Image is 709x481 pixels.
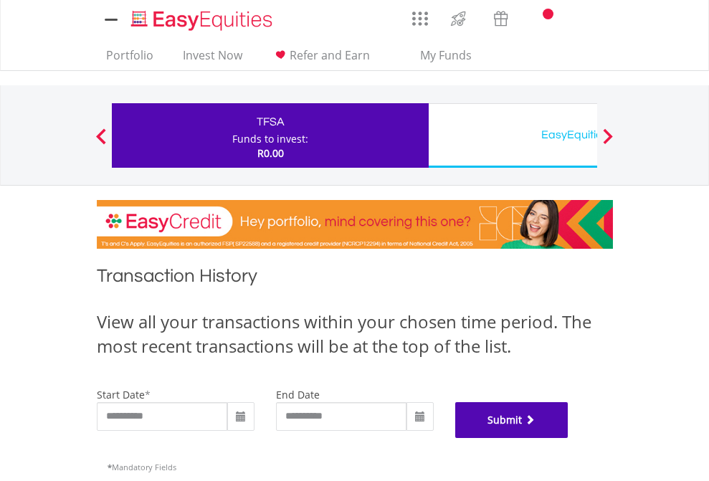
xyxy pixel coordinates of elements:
[399,46,493,65] span: My Funds
[522,4,558,32] a: Notifications
[595,4,632,35] a: My Profile
[447,7,470,30] img: thrive-v2.svg
[97,200,613,249] img: EasyCredit Promotion Banner
[276,388,320,401] label: end date
[177,48,248,70] a: Invest Now
[100,48,159,70] a: Portfolio
[87,135,115,150] button: Previous
[120,112,420,132] div: TFSA
[489,7,513,30] img: vouchers-v2.svg
[128,9,278,32] img: EasyEquities_Logo.png
[480,4,522,30] a: Vouchers
[412,11,428,27] img: grid-menu-icon.svg
[558,4,595,32] a: FAQ's and Support
[266,48,376,70] a: Refer and Earn
[257,146,284,160] span: R0.00
[108,462,176,472] span: Mandatory Fields
[97,310,613,359] div: View all your transactions within your chosen time period. The most recent transactions will be a...
[290,47,370,63] span: Refer and Earn
[97,263,613,295] h1: Transaction History
[594,135,622,150] button: Next
[455,402,568,438] button: Submit
[232,132,308,146] div: Funds to invest:
[97,388,145,401] label: start date
[403,4,437,27] a: AppsGrid
[125,4,278,32] a: Home page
